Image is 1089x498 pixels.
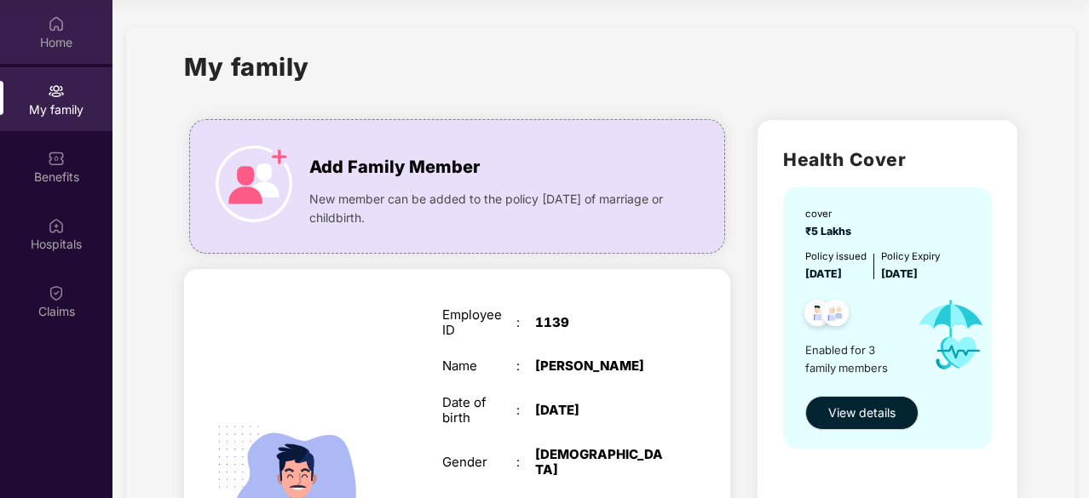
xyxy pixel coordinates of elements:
[309,154,480,180] span: Add Family Member
[805,206,856,221] div: cover
[828,404,896,422] span: View details
[881,267,918,280] span: [DATE]
[805,341,903,376] span: Enabled for 3 family members
[805,396,919,430] button: View details
[516,455,535,470] div: :
[48,83,65,100] img: svg+xml;base64,PHN2ZyB3aWR0aD0iMjAiIGhlaWdodD0iMjAiIHZpZXdCb3g9IjAgMCAyMCAyMCIgZmlsbD0ibm9uZSIgeG...
[903,283,1000,387] img: icon
[442,307,516,338] div: Employee ID
[535,403,665,418] div: [DATE]
[535,447,665,478] div: [DEMOGRAPHIC_DATA]
[805,249,867,264] div: Policy issued
[442,395,516,426] div: Date of birth
[309,190,671,227] span: New member can be added to the policy [DATE] of marriage or childbirth.
[815,295,856,336] img: svg+xml;base64,PHN2ZyB4bWxucz0iaHR0cDovL3d3dy53My5vcmcvMjAwMC9zdmciIHdpZHRoPSI0OC45NDMiIGhlaWdodD...
[535,315,665,330] div: 1139
[516,358,535,374] div: :
[216,146,292,222] img: icon
[783,146,991,174] h2: Health Cover
[442,455,516,470] div: Gender
[881,249,940,264] div: Policy Expiry
[805,225,856,238] span: ₹5 Lakhs
[48,284,65,301] img: svg+xml;base64,PHN2ZyBpZD0iQ2xhaW0iIHhtbG5zPSJodHRwOi8vd3d3LnczLm9yZy8yMDAwL3N2ZyIgd2lkdGg9IjIwIi...
[535,358,665,374] div: [PERSON_NAME]
[184,48,309,86] h1: My family
[48,150,65,167] img: svg+xml;base64,PHN2ZyBpZD0iQmVuZWZpdHMiIHhtbG5zPSJodHRwOi8vd3d3LnczLm9yZy8yMDAwL3N2ZyIgd2lkdGg9Ij...
[805,267,842,280] span: [DATE]
[516,315,535,330] div: :
[442,358,516,374] div: Name
[516,403,535,418] div: :
[48,217,65,234] img: svg+xml;base64,PHN2ZyBpZD0iSG9zcGl0YWxzIiB4bWxucz0iaHR0cDovL3d3dy53My5vcmcvMjAwMC9zdmciIHdpZHRoPS...
[797,295,838,336] img: svg+xml;base64,PHN2ZyB4bWxucz0iaHR0cDovL3d3dy53My5vcmcvMjAwMC9zdmciIHdpZHRoPSI0OC45NDMiIGhlaWdodD...
[48,15,65,32] img: svg+xml;base64,PHN2ZyBpZD0iSG9tZSIgeG1sbnM9Imh0dHA6Ly93d3cudzMub3JnLzIwMDAvc3ZnIiB3aWR0aD0iMjAiIG...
